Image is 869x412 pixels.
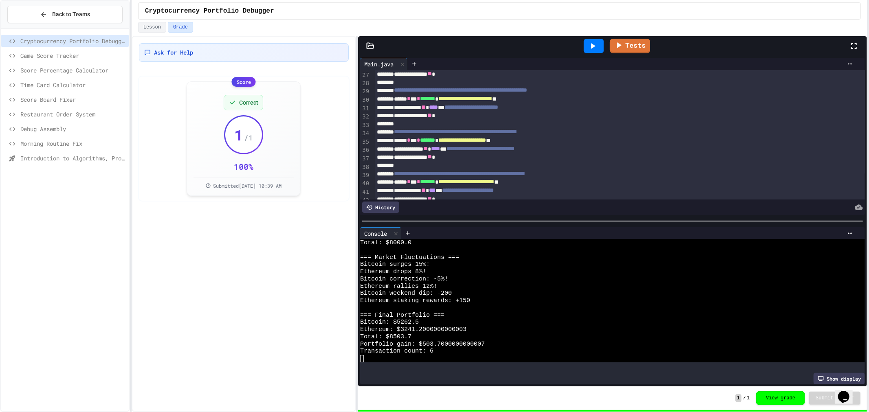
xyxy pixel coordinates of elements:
[360,121,370,129] div: 33
[138,22,166,33] button: Lesson
[234,161,253,172] div: 100 %
[360,326,466,333] span: Ethereum: $3241.2000000000003
[234,127,243,143] span: 1
[360,319,419,326] span: Bitcoin: $5262.5
[360,229,391,238] div: Console
[360,297,470,305] span: Ethereum staking rewards: +150
[809,392,860,405] button: Submit Answer
[360,227,401,239] div: Console
[154,48,193,57] span: Ask for Help
[756,391,805,405] button: View grade
[835,379,861,404] iframe: chat widget
[360,348,433,355] span: Transaction count: 6
[360,188,370,197] div: 41
[360,197,370,205] div: 42
[360,105,370,113] div: 31
[360,113,370,121] div: 32
[360,58,408,70] div: Main.java
[360,171,370,180] div: 39
[20,95,126,104] span: Score Board Fixer
[816,395,854,401] span: Submit Answer
[360,333,411,341] span: Total: $8503.7
[360,283,437,290] span: Ethereum rallies 12%!
[232,77,256,87] div: Score
[360,129,370,138] div: 34
[360,312,444,319] span: === Final Portfolio ===
[20,66,126,75] span: Score Percentage Calculator
[360,88,370,96] div: 29
[360,254,459,261] span: === Market Fluctuations ===
[360,155,370,163] div: 37
[20,37,126,45] span: Cryptocurrency Portfolio Debugger
[239,99,258,107] span: Correct
[362,202,399,213] div: History
[20,125,126,133] span: Debug Assembly
[20,139,126,148] span: Morning Routine Fix
[814,373,865,384] div: Show display
[610,39,650,53] a: Tests
[360,60,398,68] div: Main.java
[360,341,485,348] span: Portfolio gain: $503.7000000000007
[20,81,126,89] span: Time Card Calculator
[145,6,274,16] span: Cryptocurrency Portfolio Debugger
[360,180,370,188] div: 40
[360,239,411,247] span: Total: $8000.0
[735,394,741,402] span: 1
[168,22,193,33] button: Grade
[360,261,430,268] span: Bitcoin surges 15%!
[213,182,282,189] span: Submitted [DATE] 10:39 AM
[360,163,370,171] div: 38
[360,276,448,283] span: Bitcoin correction: -5%!
[360,71,370,80] div: 27
[360,138,370,147] div: 35
[52,10,90,19] span: Back to Teams
[360,96,370,105] div: 30
[244,132,253,143] span: / 1
[20,154,126,162] span: Introduction to Algorithms, Programming, and Compilers
[20,110,126,118] span: Restaurant Order System
[360,268,426,276] span: Ethereum drops 8%!
[360,290,452,297] span: Bitcoin weekend dip: -200
[747,395,750,401] span: 1
[20,51,126,60] span: Game Score Tracker
[360,146,370,155] div: 36
[360,79,370,88] div: 28
[7,6,123,23] button: Back to Teams
[743,395,746,401] span: /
